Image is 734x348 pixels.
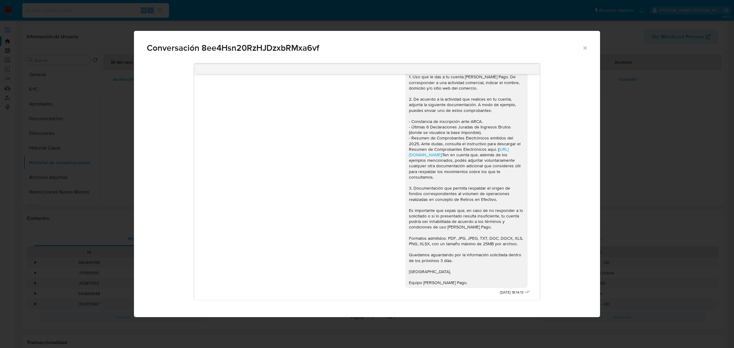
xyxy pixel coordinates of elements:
[147,44,582,52] span: Conversación 8ee4Hsn20RzHJDzxbRMxa6vf
[409,146,509,158] a: [URL][DOMAIN_NAME])
[582,45,588,50] button: Cerrar
[409,41,524,285] div: [PERSON_NAME], [PERSON_NAME] En función de las operaciones registradas en tu cuenta [PERSON_NAME]...
[500,290,524,295] span: [DATE] 18:14:13
[134,31,600,317] div: Comunicación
